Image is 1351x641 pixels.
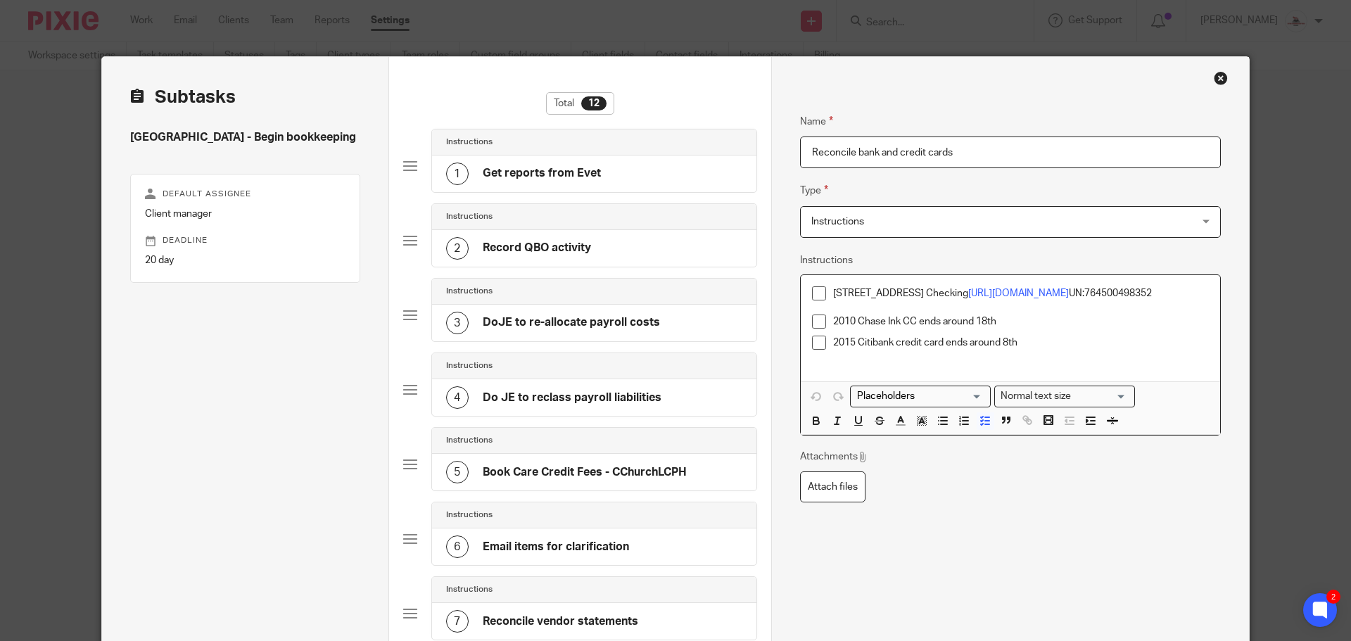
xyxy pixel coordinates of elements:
[483,241,591,255] h4: Record QBO activity
[483,315,660,330] h4: DoJE to re-allocate payroll costs
[483,540,629,554] h4: Email items for clarification
[130,85,236,109] h2: Subtasks
[446,386,469,409] div: 4
[145,253,345,267] p: 20 day
[483,391,661,405] h4: Do JE to reclass payroll liabilities
[483,166,601,181] h4: Get reports from Evet
[130,130,360,145] h4: [GEOGRAPHIC_DATA] - Begin bookkeeping
[994,386,1135,407] div: Text styles
[446,584,493,595] h4: Instructions
[483,465,687,480] h4: Book Care Credit Fees - CChurchLCPH
[811,217,864,227] span: Instructions
[850,386,991,407] div: Placeholders
[446,360,493,372] h4: Instructions
[446,137,493,148] h4: Instructions
[446,211,493,222] h4: Instructions
[852,389,982,404] input: Search for option
[145,235,345,246] p: Deadline
[1076,389,1127,404] input: Search for option
[446,461,469,483] div: 5
[800,113,833,129] label: Name
[446,509,493,521] h4: Instructions
[833,286,1209,300] p: [STREET_ADDRESS] Checking UN:764500498352
[483,614,638,629] h4: Reconcile vendor statements
[968,288,1069,298] a: [URL][DOMAIN_NAME]
[446,237,469,260] div: 2
[994,386,1135,407] div: Search for option
[800,450,868,464] p: Attachments
[446,286,493,297] h4: Instructions
[145,207,345,221] p: Client manager
[446,312,469,334] div: 3
[800,253,853,267] label: Instructions
[850,386,991,407] div: Search for option
[145,189,345,200] p: Default assignee
[1214,71,1228,85] div: Close this dialog window
[446,435,493,446] h4: Instructions
[833,336,1209,350] p: 2015 Citibank credit card ends around 8th
[446,610,469,633] div: 7
[446,163,469,185] div: 1
[446,535,469,558] div: 6
[998,389,1074,404] span: Normal text size
[800,182,828,198] label: Type
[800,471,865,503] label: Attach files
[581,96,607,110] div: 12
[833,315,1209,329] p: 2010 Chase Ink CC ends around 18th
[546,92,614,115] div: Total
[1326,590,1340,604] div: 2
